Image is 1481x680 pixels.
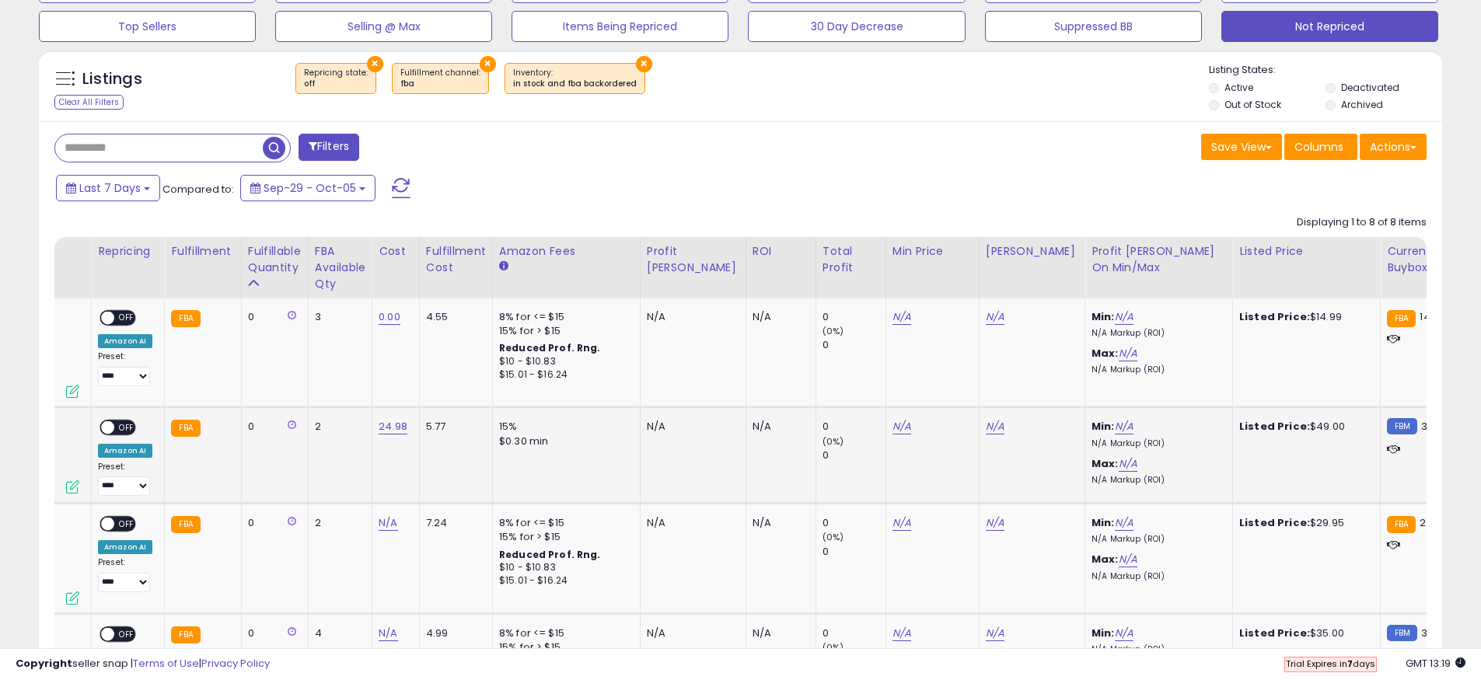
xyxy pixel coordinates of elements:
[636,56,652,72] button: ×
[114,421,139,434] span: OFF
[499,434,628,448] div: $0.30 min
[753,420,804,434] div: N/A
[480,56,496,72] button: ×
[54,95,124,110] div: Clear All Filters
[892,243,973,260] div: Min Price
[315,516,360,530] div: 2
[98,243,158,260] div: Repricing
[1286,657,1375,670] span: Trial Expires in days
[823,545,885,559] div: 0
[1341,98,1383,111] label: Archived
[647,516,734,530] div: N/A
[753,516,804,530] div: N/A
[1201,134,1282,160] button: Save View
[1119,552,1137,567] a: N/A
[986,626,1004,641] a: N/A
[1421,419,1449,434] span: 39.96
[1092,364,1221,375] p: N/A Markup (ROI)
[986,515,1004,531] a: N/A
[1092,419,1115,434] b: Min:
[1092,328,1221,339] p: N/A Markup (ROI)
[1387,243,1467,276] div: Current Buybox Price
[114,518,139,531] span: OFF
[1115,419,1133,434] a: N/A
[275,11,492,42] button: Selling @ Max
[1115,309,1133,325] a: N/A
[82,68,142,90] h5: Listings
[499,310,628,324] div: 8% for <= $15
[499,420,628,434] div: 15%
[1387,625,1417,641] small: FBM
[379,626,397,641] a: N/A
[248,516,296,530] div: 0
[1406,656,1465,671] span: 2025-10-13 13:19 GMT
[1115,515,1133,531] a: N/A
[1239,626,1310,640] b: Listed Price:
[753,626,804,640] div: N/A
[1092,534,1221,545] p: N/A Markup (ROI)
[426,420,480,434] div: 5.77
[1119,456,1137,472] a: N/A
[985,11,1202,42] button: Suppressed BB
[171,516,200,533] small: FBA
[264,180,356,196] span: Sep-29 - Oct-05
[1297,215,1427,230] div: Displaying 1 to 8 of 8 items
[1420,309,1445,324] span: 14.99
[1360,134,1427,160] button: Actions
[379,243,413,260] div: Cost
[647,420,734,434] div: N/A
[248,310,296,324] div: 0
[823,531,844,543] small: (0%)
[56,175,160,201] button: Last 7 Days
[315,310,360,324] div: 3
[499,548,601,561] b: Reduced Prof. Rng.
[823,516,885,530] div: 0
[753,310,804,324] div: N/A
[1420,515,1448,530] span: 29.95
[171,626,200,643] small: FBA
[98,334,152,348] div: Amazon AI
[114,627,139,640] span: OFF
[512,11,728,42] button: Items Being Repriced
[499,355,628,368] div: $10 - $10.83
[1284,134,1357,160] button: Columns
[823,338,885,352] div: 0
[1224,81,1253,94] label: Active
[39,11,256,42] button: Top Sellers
[823,448,885,462] div: 0
[79,180,141,196] span: Last 7 Days
[1239,310,1368,324] div: $14.99
[1341,81,1399,94] label: Deactivated
[1347,657,1353,670] b: 7
[1115,626,1133,641] a: N/A
[823,420,885,434] div: 0
[379,309,400,325] a: 0.00
[426,516,480,530] div: 7.24
[823,626,885,640] div: 0
[499,626,628,640] div: 8% for <= $15
[315,626,360,640] div: 4
[892,309,911,325] a: N/A
[171,420,200,437] small: FBA
[1239,243,1374,260] div: Listed Price
[1092,456,1119,471] b: Max:
[823,310,885,324] div: 0
[499,516,628,530] div: 8% for <= $15
[986,309,1004,325] a: N/A
[499,260,508,274] small: Amazon Fees.
[513,78,637,89] div: in stock and fba backordered
[1092,626,1115,640] b: Min:
[133,656,199,671] a: Terms of Use
[1209,63,1442,78] p: Listing States:
[499,368,628,382] div: $15.01 - $16.24
[1092,571,1221,582] p: N/A Markup (ROI)
[16,656,72,671] strong: Copyright
[426,626,480,640] div: 4.99
[367,56,383,72] button: ×
[1239,626,1368,640] div: $35.00
[1239,516,1368,530] div: $29.95
[748,11,965,42] button: 30 Day Decrease
[986,419,1004,434] a: N/A
[1239,419,1310,434] b: Listed Price:
[1294,139,1343,155] span: Columns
